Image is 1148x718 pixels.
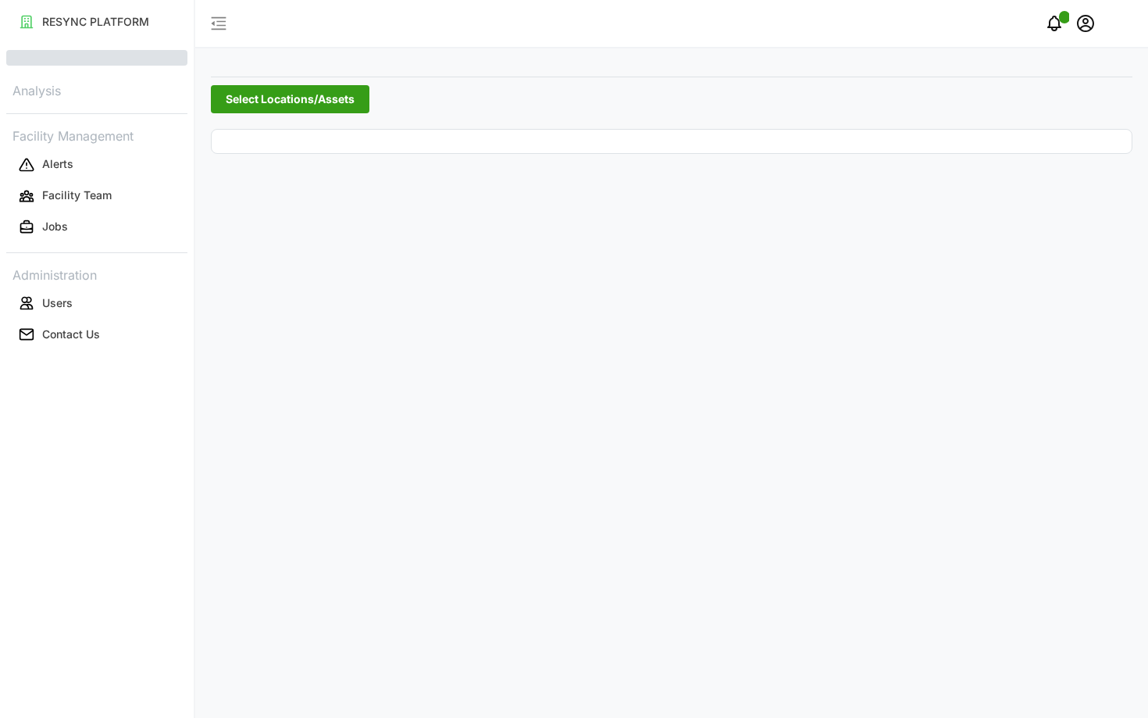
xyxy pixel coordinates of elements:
[6,151,187,179] button: Alerts
[6,213,187,241] button: Jobs
[42,156,73,172] p: Alerts
[211,85,369,113] button: Select Locations/Assets
[6,123,187,146] p: Facility Management
[1070,8,1101,39] button: schedule
[42,188,112,203] p: Facility Team
[6,182,187,210] button: Facility Team
[6,263,187,285] p: Administration
[6,6,187,38] a: RESYNC PLATFORM
[226,86,355,113] span: Select Locations/Assets
[42,14,149,30] p: RESYNC PLATFORM
[6,149,187,180] a: Alerts
[42,219,68,234] p: Jobs
[6,319,187,350] a: Contact Us
[6,288,187,319] a: Users
[6,180,187,212] a: Facility Team
[6,78,187,101] p: Analysis
[6,212,187,243] a: Jobs
[1039,8,1070,39] button: notifications
[42,327,100,342] p: Contact Us
[6,289,187,317] button: Users
[6,320,187,348] button: Contact Us
[42,295,73,311] p: Users
[6,8,187,36] button: RESYNC PLATFORM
